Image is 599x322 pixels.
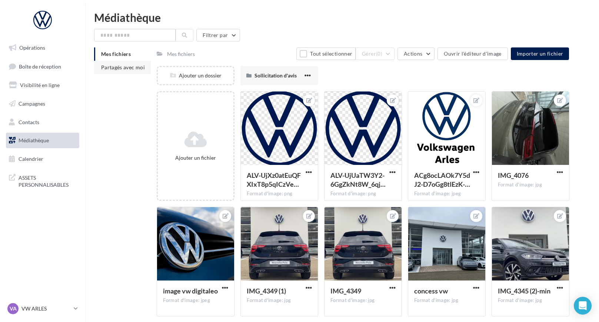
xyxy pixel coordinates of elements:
[498,182,563,188] div: Format d'image: jpg
[247,171,301,188] span: ALV-UjXz0atEuQFXIxT8p5qICzVeHGcbPIpw_1ly7mJfFuezHtZ7Ox8F
[414,297,479,304] div: Format d'image: jpg
[4,59,81,74] a: Boîte de réception
[404,50,422,57] span: Actions
[247,190,312,197] div: Format d'image: png
[21,305,71,312] p: VW ARLES
[376,51,382,57] span: (0)
[517,50,563,57] span: Importer un fichier
[414,287,448,295] span: concess vw
[330,287,361,295] span: IMG_4349
[414,190,479,197] div: Format d'image: jpeg
[4,40,81,56] a: Opérations
[19,119,39,125] span: Contacts
[296,47,356,60] button: Tout sélectionner
[437,47,508,60] button: Ouvrir l'éditeur d'image
[397,47,435,60] button: Actions
[498,287,550,295] span: IMG_4345 (2)-min
[10,305,17,312] span: VA
[4,133,81,148] a: Médiathèque
[330,171,386,188] span: ALV-UjUaTW3Y2-6GgZkNt8W_6qjV_PRQPrjlPR6-FR48_DiRcl1KJ6vR
[19,100,45,107] span: Campagnes
[19,44,45,51] span: Opérations
[19,137,49,143] span: Médiathèque
[4,151,81,167] a: Calendrier
[19,63,61,69] span: Boîte de réception
[247,287,286,295] span: IMG_4349 (1)
[498,297,563,304] div: Format d'image: jpg
[196,29,240,42] button: Filtrer par
[158,72,233,79] div: Ajouter un dossier
[247,297,312,304] div: Format d'image: jpg
[163,287,218,295] span: image vw digitaleo
[330,190,396,197] div: Format d'image: png
[498,171,529,179] span: IMG_4076
[4,77,81,93] a: Visibilité en ligne
[101,64,145,70] span: Partagés avec moi
[161,154,230,162] div: Ajouter un fichier
[356,47,395,60] button: Gérer(0)
[511,47,569,60] button: Importer un fichier
[4,96,81,112] a: Campagnes
[6,302,79,316] a: VA VW ARLES
[414,171,470,188] span: ACg8ocLAOk7Y5dJ2-D7oGg8tlEzK-EpGBmVVNOKh9kD6nQFaI-prgGuH
[574,297,592,315] div: Open Intercom Messenger
[94,12,590,23] div: Médiathèque
[19,156,43,162] span: Calendrier
[4,170,81,192] a: ASSETS PERSONNALISABLES
[4,114,81,130] a: Contacts
[20,82,60,88] span: Visibilité en ligne
[101,51,131,57] span: Mes fichiers
[19,173,76,189] span: ASSETS PERSONNALISABLES
[167,50,195,58] div: Mes fichiers
[163,297,228,304] div: Format d'image: jpeg
[254,72,297,79] span: Sollicitation d'avis
[330,297,396,304] div: Format d'image: jpg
